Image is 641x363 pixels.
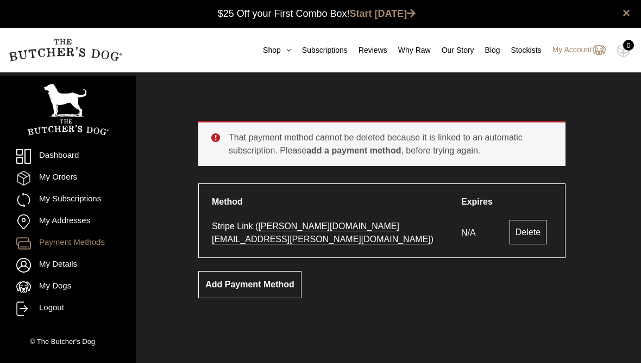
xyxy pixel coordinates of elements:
img: TBD_Portrait_Logo_White.png [27,84,109,136]
a: My Dogs [16,280,120,294]
a: Subscriptions [291,45,348,56]
span: Method [212,197,243,206]
a: Add payment method [198,271,301,298]
a: Dashboard [16,149,120,164]
a: Reviews [348,45,387,56]
a: Start [DATE] [350,8,416,19]
a: My Details [16,258,120,273]
img: TBD_Cart-Empty.png [617,44,630,58]
a: Shop [252,45,291,56]
span: Expires [461,197,493,206]
div: 0 [623,40,634,51]
a: Stockists [500,45,542,56]
a: Payment Methods [16,236,120,251]
td: Stripe Link ( ) [205,214,454,251]
td: N/A [455,214,499,251]
li: That payment method cannot be deleted because it is linked to an automatic subscription. Please ,... [229,131,548,157]
a: My Addresses [16,214,120,229]
a: Why Raw [387,45,431,56]
a: My Account [542,44,606,57]
a: Logout [16,302,120,316]
a: My Subscriptions [16,193,120,207]
a: close [623,7,630,20]
strong: add a payment method [306,146,401,155]
a: Our Story [431,45,474,56]
a: Delete [510,220,546,244]
a: My Orders [16,171,120,186]
a: Blog [474,45,500,56]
